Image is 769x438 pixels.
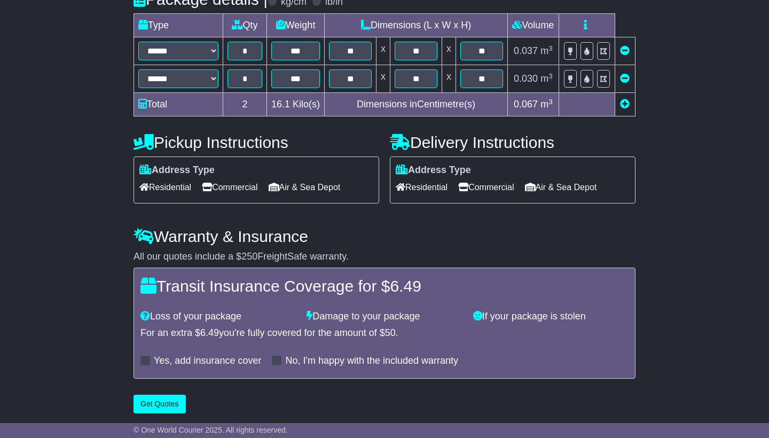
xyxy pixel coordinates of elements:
[376,65,390,93] td: x
[458,179,514,195] span: Commercial
[200,327,219,338] span: 6.49
[390,134,635,151] h4: Delivery Instructions
[548,72,553,80] sup: 3
[325,93,508,116] td: Dimensions in Centimetre(s)
[139,165,215,176] label: Address Type
[134,93,223,116] td: Total
[514,45,538,56] span: 0.037
[540,99,553,109] span: m
[514,99,538,109] span: 0.067
[134,134,379,151] h4: Pickup Instructions
[134,228,635,245] h4: Warranty & Insurance
[376,37,390,65] td: x
[620,99,630,109] a: Add new item
[285,355,458,367] label: No, I'm happy with the included warranty
[508,14,559,37] td: Volume
[396,179,448,195] span: Residential
[548,98,553,106] sup: 3
[548,44,553,52] sup: 3
[620,45,630,56] a: Remove this item
[468,311,634,323] div: If your package is stolen
[442,37,456,65] td: x
[325,14,508,37] td: Dimensions (L x W x H)
[135,311,301,323] div: Loss of your package
[514,73,538,84] span: 0.030
[134,251,635,263] div: All our quotes include a $ FreightSafe warranty.
[139,179,191,195] span: Residential
[540,73,553,84] span: m
[223,93,267,116] td: 2
[134,426,288,434] span: © One World Courier 2025. All rights reserved.
[140,327,629,339] div: For an extra $ you're fully covered for the amount of $ .
[442,65,456,93] td: x
[385,327,396,338] span: 50
[267,93,325,116] td: Kilo(s)
[134,14,223,37] td: Type
[390,277,421,295] span: 6.49
[241,251,257,262] span: 250
[269,179,341,195] span: Air & Sea Depot
[140,277,629,295] h4: Transit Insurance Coverage for $
[525,179,597,195] span: Air & Sea Depot
[134,395,186,413] button: Get Quotes
[301,311,467,323] div: Damage to your package
[223,14,267,37] td: Qty
[202,179,257,195] span: Commercial
[267,14,325,37] td: Weight
[154,355,261,367] label: Yes, add insurance cover
[271,99,290,109] span: 16.1
[396,165,471,176] label: Address Type
[540,45,553,56] span: m
[620,73,630,84] a: Remove this item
